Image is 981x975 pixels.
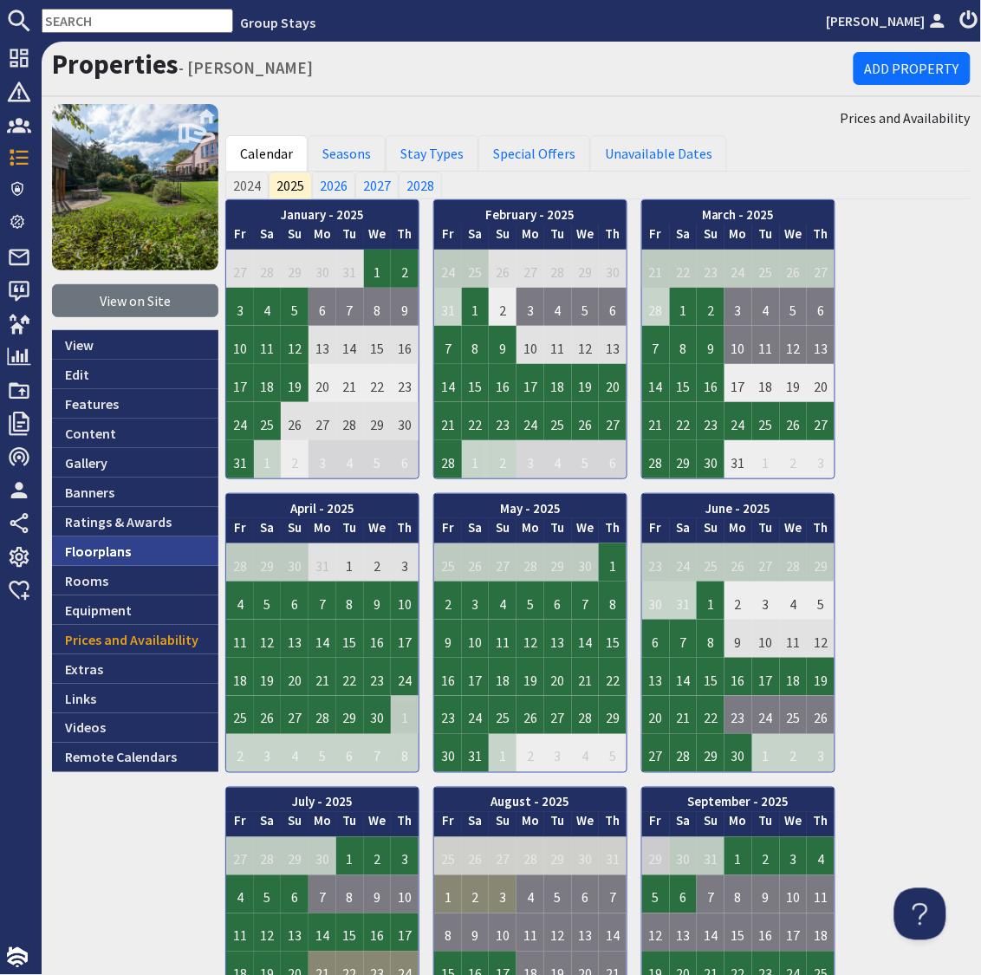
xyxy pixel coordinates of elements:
[544,620,572,658] td: 13
[670,658,698,696] td: 14
[434,288,462,326] td: 31
[391,402,419,440] td: 30
[434,543,462,582] td: 25
[544,364,572,402] td: 18
[52,47,179,81] a: Properties
[281,440,309,478] td: 2
[309,288,336,326] td: 6
[254,288,282,326] td: 4
[52,419,218,448] a: Content
[52,566,218,595] a: Rooms
[52,104,218,270] img: JAYS ROOST's icon
[724,364,752,402] td: 17
[516,224,544,250] th: Mo
[52,595,218,625] a: Equipment
[642,440,670,478] td: 28
[281,582,309,620] td: 6
[462,402,490,440] td: 22
[780,250,808,288] td: 26
[226,326,254,364] td: 10
[391,620,419,658] td: 17
[516,543,544,582] td: 28
[489,543,516,582] td: 27
[572,440,600,478] td: 5
[281,364,309,402] td: 19
[642,224,670,250] th: Fr
[489,288,516,326] td: 2
[391,518,419,543] th: Th
[254,224,282,250] th: Sa
[52,389,218,419] a: Features
[281,620,309,658] td: 13
[254,696,282,734] td: 26
[391,582,419,620] td: 10
[386,135,478,172] a: Stay Types
[281,696,309,734] td: 27
[544,224,572,250] th: Tu
[52,684,218,713] a: Links
[642,402,670,440] td: 21
[254,402,282,440] td: 25
[724,658,752,696] td: 16
[642,250,670,288] td: 21
[516,440,544,478] td: 3
[670,620,698,658] td: 7
[489,658,516,696] td: 18
[7,947,28,968] img: staytech_i_w-64f4e8e9ee0a9c174fd5317b4b171b261742d2d393467e5bdba4413f4f884c10.svg
[670,440,698,478] td: 29
[599,224,627,250] th: Th
[281,518,309,543] th: Su
[52,330,218,360] a: View
[780,582,808,620] td: 4
[752,402,780,440] td: 25
[572,364,600,402] td: 19
[309,402,336,440] td: 27
[52,448,218,478] a: Gallery
[752,224,780,250] th: Tu
[670,543,698,582] td: 24
[670,518,698,543] th: Sa
[642,620,670,658] td: 6
[516,658,544,696] td: 19
[462,518,490,543] th: Sa
[254,543,282,582] td: 29
[489,402,516,440] td: 23
[434,326,462,364] td: 7
[544,402,572,440] td: 25
[642,200,835,225] th: March - 2025
[462,582,490,620] td: 3
[489,224,516,250] th: Su
[52,654,218,684] a: Extras
[572,250,600,288] td: 29
[336,364,364,402] td: 21
[807,288,835,326] td: 6
[724,518,752,543] th: Mo
[309,543,336,582] td: 31
[309,326,336,364] td: 13
[572,620,600,658] td: 14
[697,658,724,696] td: 15
[642,658,670,696] td: 13
[572,288,600,326] td: 5
[807,250,835,288] td: 27
[309,518,336,543] th: Mo
[462,543,490,582] td: 26
[226,440,254,478] td: 31
[462,326,490,364] td: 8
[336,288,364,326] td: 7
[489,326,516,364] td: 9
[254,582,282,620] td: 5
[697,518,724,543] th: Su
[336,620,364,658] td: 15
[309,696,336,734] td: 28
[599,288,627,326] td: 6
[281,250,309,288] td: 29
[462,224,490,250] th: Sa
[462,440,490,478] td: 1
[226,543,254,582] td: 28
[179,58,313,78] small: - [PERSON_NAME]
[807,224,835,250] th: Th
[226,364,254,402] td: 17
[642,543,670,582] td: 23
